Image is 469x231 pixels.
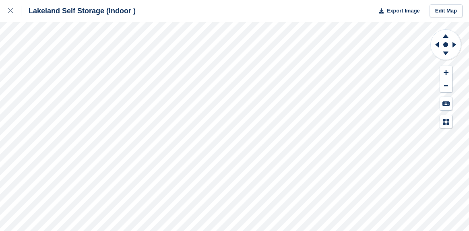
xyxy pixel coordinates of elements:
span: Export Image [386,7,419,15]
button: Map Legend [440,115,452,128]
button: Zoom In [440,66,452,79]
div: Lakeland Self Storage (Indoor ) [21,6,136,16]
a: Edit Map [430,4,463,18]
button: Keyboard Shortcuts [440,97,452,110]
button: Export Image [374,4,420,18]
button: Zoom Out [440,79,452,93]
